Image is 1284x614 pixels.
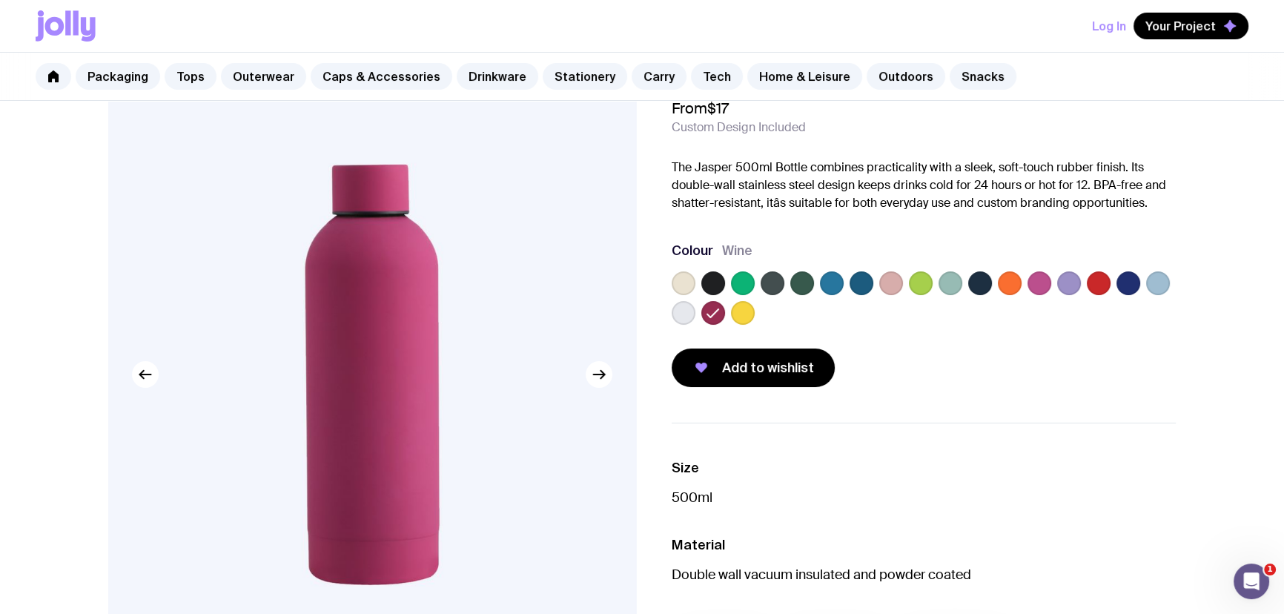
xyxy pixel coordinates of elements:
span: Your Project [1145,19,1216,33]
a: Outdoors [867,63,945,90]
a: Stationery [543,63,627,90]
a: Tops [165,63,216,90]
a: Tech [691,63,743,90]
button: Your Project [1134,13,1248,39]
a: Carry [632,63,686,90]
a: Outerwear [221,63,306,90]
span: Wine [722,242,752,260]
a: Snacks [950,63,1016,90]
a: Drinkware [457,63,538,90]
span: Add to wishlist [722,359,814,377]
h3: Size [672,459,1176,477]
p: The Jasper 500ml Bottle combines practicality with a sleek, soft-touch rubber finish. Its double-... [672,159,1176,212]
p: 500ml [672,489,1176,506]
a: Home & Leisure [747,63,862,90]
a: Packaging [76,63,160,90]
h3: Material [672,536,1176,554]
p: Double wall vacuum insulated and powder coated [672,566,1176,584]
a: Caps & Accessories [311,63,452,90]
h3: Colour [672,242,713,260]
iframe: Intercom live chat [1234,564,1269,599]
span: $17 [707,99,729,118]
span: 1 [1264,564,1276,575]
button: Log In [1092,13,1126,39]
span: Custom Design Included [672,120,806,135]
span: From [672,99,729,117]
button: Add to wishlist [672,349,835,387]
